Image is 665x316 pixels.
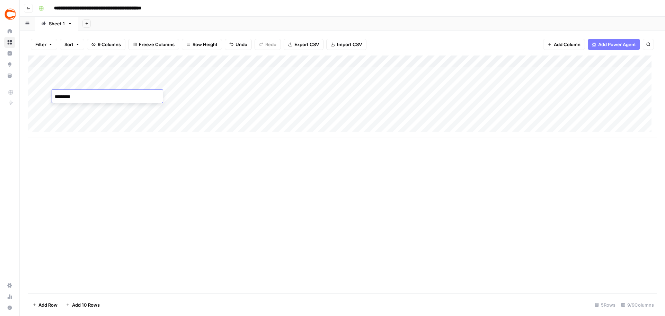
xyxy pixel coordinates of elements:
[284,39,323,50] button: Export CSV
[4,26,15,37] a: Home
[294,41,319,48] span: Export CSV
[87,39,125,50] button: 9 Columns
[38,301,57,308] span: Add Row
[592,299,618,310] div: 5 Rows
[28,299,62,310] button: Add Row
[128,39,179,50] button: Freeze Columns
[618,299,657,310] div: 9/9 Columns
[4,6,15,23] button: Workspace: Covers
[64,41,73,48] span: Sort
[60,39,84,50] button: Sort
[236,41,247,48] span: Undo
[4,291,15,302] a: Usage
[554,41,580,48] span: Add Column
[4,37,15,48] a: Browse
[35,41,46,48] span: Filter
[255,39,281,50] button: Redo
[225,39,252,50] button: Undo
[72,301,100,308] span: Add 10 Rows
[4,48,15,59] a: Insights
[49,20,65,27] div: Sheet 1
[4,70,15,81] a: Your Data
[543,39,585,50] button: Add Column
[326,39,366,50] button: Import CSV
[98,41,121,48] span: 9 Columns
[182,39,222,50] button: Row Height
[193,41,218,48] span: Row Height
[337,41,362,48] span: Import CSV
[4,302,15,313] button: Help + Support
[139,41,175,48] span: Freeze Columns
[265,41,276,48] span: Redo
[35,17,78,31] a: Sheet 1
[4,8,17,20] img: Covers Logo
[4,59,15,70] a: Opportunities
[31,39,57,50] button: Filter
[4,280,15,291] a: Settings
[588,39,640,50] button: Add Power Agent
[598,41,636,48] span: Add Power Agent
[62,299,104,310] button: Add 10 Rows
